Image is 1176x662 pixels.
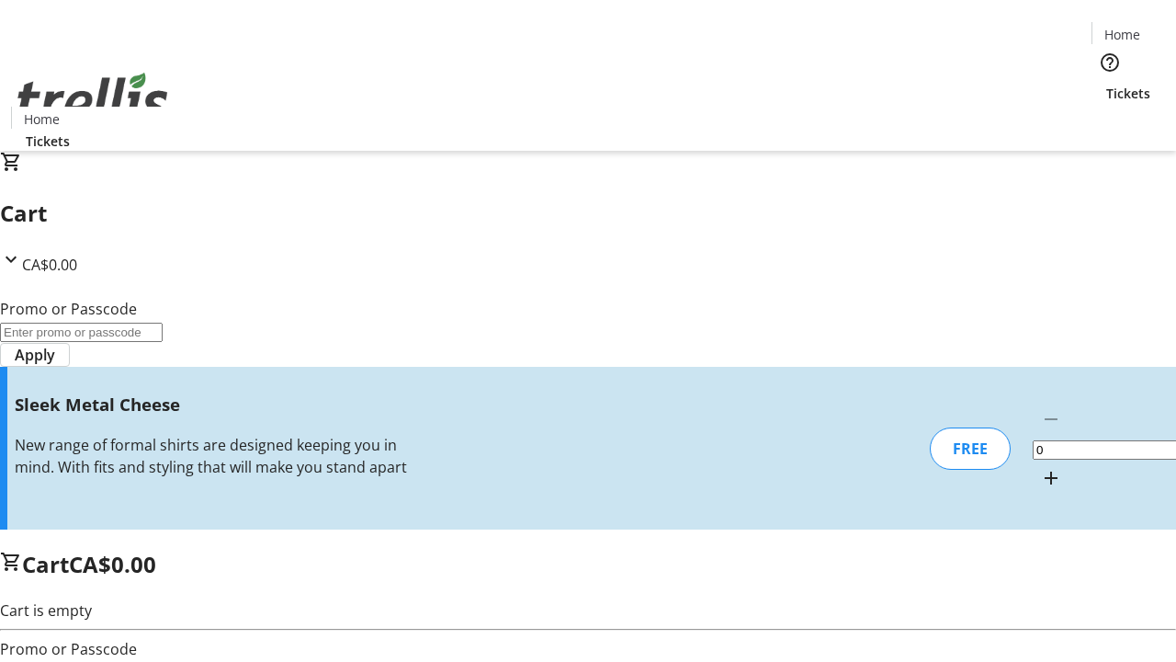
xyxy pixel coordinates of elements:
a: Tickets [1091,84,1165,103]
span: CA$0.00 [69,549,156,579]
span: Tickets [1106,84,1150,103]
h3: Sleek Metal Cheese [15,392,416,417]
button: Cart [1091,103,1128,140]
div: FREE [930,428,1011,470]
span: Apply [15,344,55,366]
a: Tickets [11,131,85,151]
button: Increment by one [1033,460,1069,496]
span: Home [24,109,60,129]
button: Help [1091,44,1128,81]
span: Tickets [26,131,70,151]
span: CA$0.00 [22,255,77,275]
a: Home [1092,25,1151,44]
img: Orient E2E Organization TZ0e4Lxq4E's Logo [11,52,175,144]
a: Home [12,109,71,129]
div: New range of formal shirts are designed keeping you in mind. With fits and styling that will make... [15,434,416,478]
span: Home [1104,25,1140,44]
